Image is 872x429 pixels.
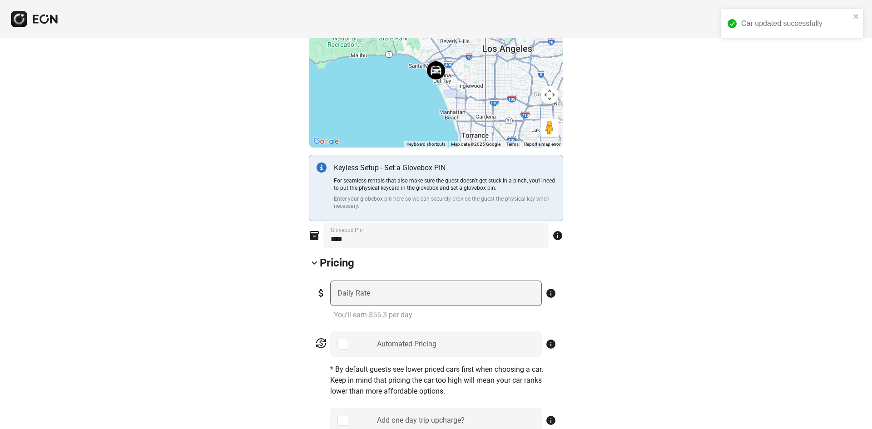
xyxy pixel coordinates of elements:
button: Keyboard shortcuts [406,141,446,148]
span: currency_exchange [316,338,327,349]
span: info [545,288,556,299]
span: inventory_2 [309,230,320,241]
p: Enter your globebox pin here so we can securely provide the guest the physical key when necessary. [334,195,555,210]
label: Glovebox Pin [331,227,363,234]
div: Automated Pricing [377,339,436,350]
div: Car updated successfully [741,18,850,29]
p: * By default guests see lower priced cars first when choosing a car. Keep in mind that pricing th... [330,364,556,397]
label: Daily Rate [337,288,370,299]
img: info [317,163,327,173]
span: Map data ©2025 Google [451,142,500,147]
button: close [853,13,859,20]
p: You'll earn $55.3 per day [334,310,556,321]
p: For seamless rentals that also make sure the guest doesn’t get stuck in a pinch, you’ll need to p... [334,177,555,192]
span: info [552,230,563,241]
p: Keyless Setup - Set a Glovebox PIN [334,163,555,173]
button: Drag Pegman onto the map to open Street View [540,118,559,137]
button: Map camera controls [540,86,559,104]
div: Add one day trip upcharge? [377,415,465,426]
span: attach_money [316,288,327,299]
a: Open this area in Google Maps (opens a new window) [311,136,341,148]
a: Report a map error [524,142,560,147]
span: info [545,415,556,426]
a: Terms [506,142,519,147]
h2: Pricing [320,256,354,270]
span: info [545,339,556,350]
span: keyboard_arrow_down [309,257,320,268]
img: Google [311,136,341,148]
